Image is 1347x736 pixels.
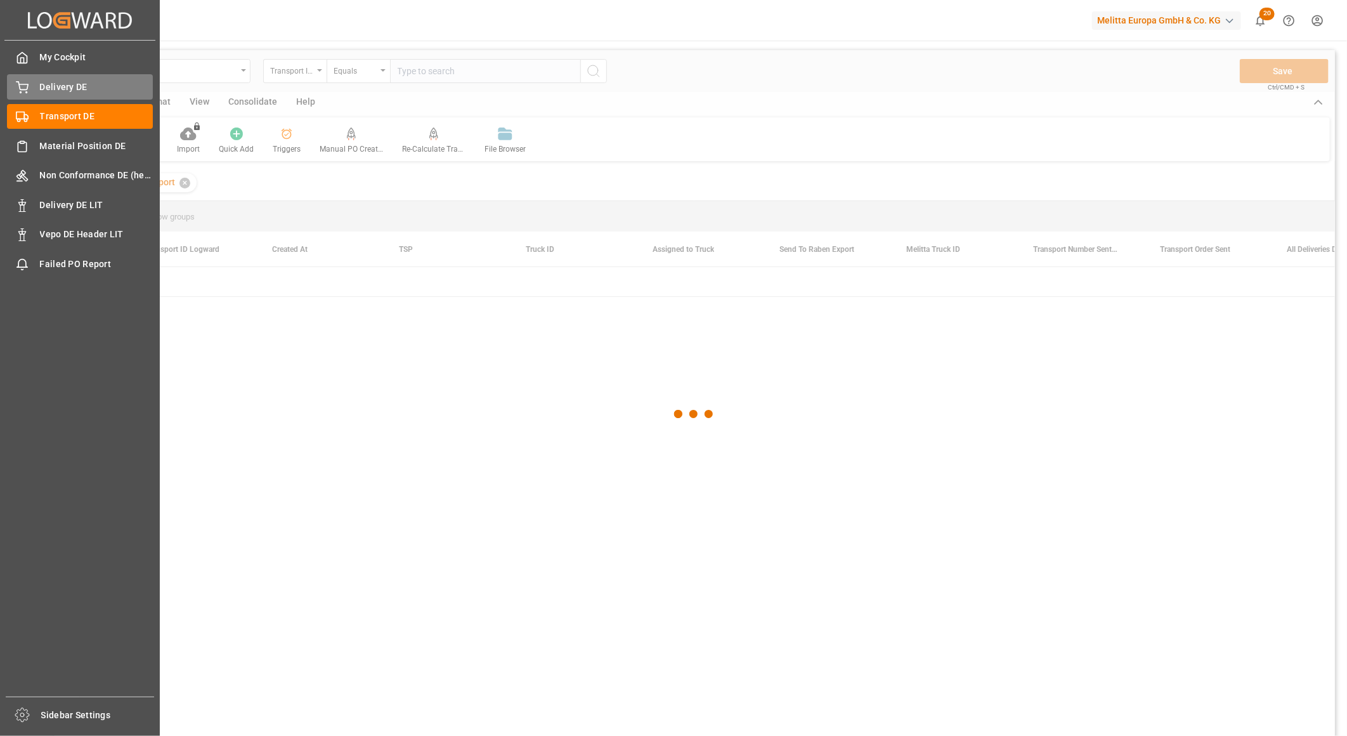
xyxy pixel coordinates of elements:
[7,104,153,129] a: Transport DE
[1275,6,1303,35] button: Help Center
[40,51,153,64] span: My Cockpit
[7,251,153,276] a: Failed PO Report
[40,169,153,182] span: Non Conformance DE (header)
[40,110,153,123] span: Transport DE
[7,222,153,247] a: Vepo DE Header LIT
[1246,6,1275,35] button: show 20 new notifications
[40,258,153,271] span: Failed PO Report
[7,192,153,217] a: Delivery DE LIT
[7,163,153,188] a: Non Conformance DE (header)
[40,228,153,241] span: Vepo DE Header LIT
[7,133,153,158] a: Material Position DE
[1092,11,1241,30] div: Melitta Europa GmbH & Co. KG
[7,45,153,70] a: My Cockpit
[40,81,153,94] span: Delivery DE
[7,74,153,99] a: Delivery DE
[40,199,153,212] span: Delivery DE LIT
[40,140,153,153] span: Material Position DE
[1092,8,1246,32] button: Melitta Europa GmbH & Co. KG
[41,709,155,722] span: Sidebar Settings
[1259,8,1275,20] span: 20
